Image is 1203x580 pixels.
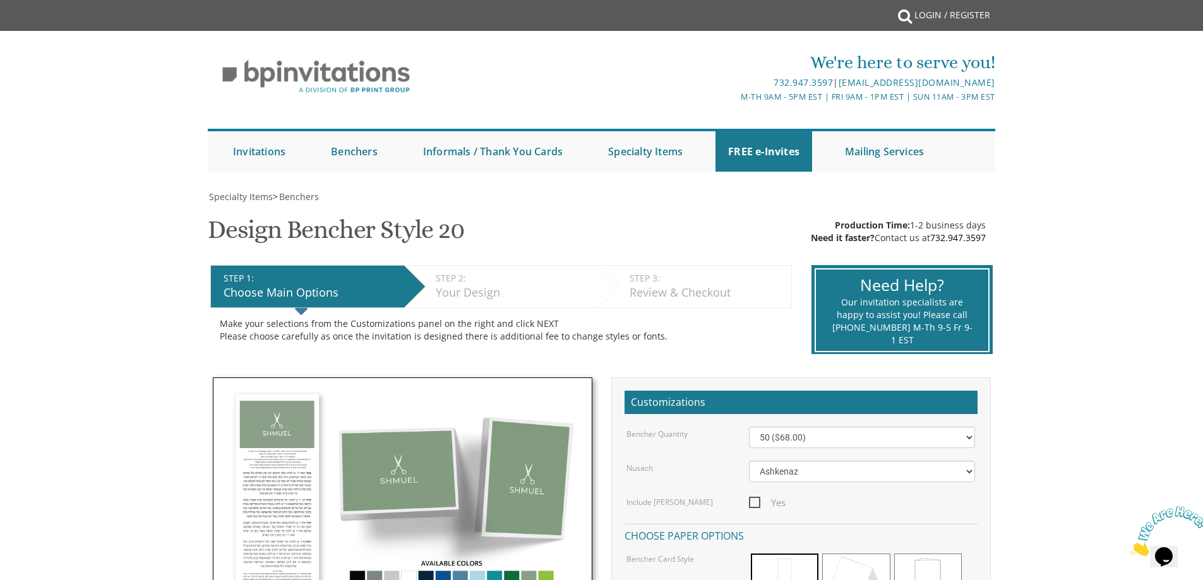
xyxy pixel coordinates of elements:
span: Need it faster? [811,232,875,244]
a: FREE e-Invites [715,131,812,172]
div: Choose Main Options [224,285,398,301]
span: Yes [749,495,786,511]
a: Mailing Services [832,131,937,172]
label: Bencher Quantity [626,429,688,439]
label: Include [PERSON_NAME] [626,497,713,507]
label: Bencher Card Style [626,553,694,564]
span: > [273,191,319,203]
img: Chat attention grabber [5,5,83,55]
span: Benchers [279,191,319,203]
div: Our invitation specialists are happy to assist you! Please call [PHONE_NUMBER] M-Th 9-5 Fr 9-1 EST [832,296,973,346]
div: 1-2 business days Contact us at [811,219,986,244]
h2: Customizations [625,391,978,415]
a: 732.947.3597 [930,232,986,244]
a: Informals / Thank You Cards [410,131,575,172]
div: STEP 3: [630,272,785,285]
span: Production Time: [835,219,910,231]
a: [EMAIL_ADDRESS][DOMAIN_NAME] [839,76,995,88]
iframe: chat widget [1125,501,1203,561]
div: Your Design [436,285,592,301]
div: | [471,75,995,90]
a: 732.947.3597 [774,76,833,88]
label: Nusach [626,463,653,473]
a: Invitations [220,131,298,172]
h1: Design Bencher Style 20 [208,216,464,253]
h4: Choose paper options [625,523,978,545]
div: Need Help? [832,274,973,297]
img: BP Invitation Loft [208,50,424,103]
span: Specialty Items [209,191,273,203]
a: Benchers [318,131,390,172]
div: STEP 2: [436,272,592,285]
div: M-Th 9am - 5pm EST | Fri 9am - 1pm EST | Sun 11am - 3pm EST [471,90,995,104]
div: Make your selections from the Customizations panel on the right and click NEXT Please choose care... [220,317,782,343]
div: We're here to serve you! [471,50,995,75]
a: Specialty Items [596,131,695,172]
div: STEP 1: [224,272,398,285]
div: Review & Checkout [630,285,785,301]
a: Specialty Items [208,191,273,203]
a: Benchers [278,191,319,203]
